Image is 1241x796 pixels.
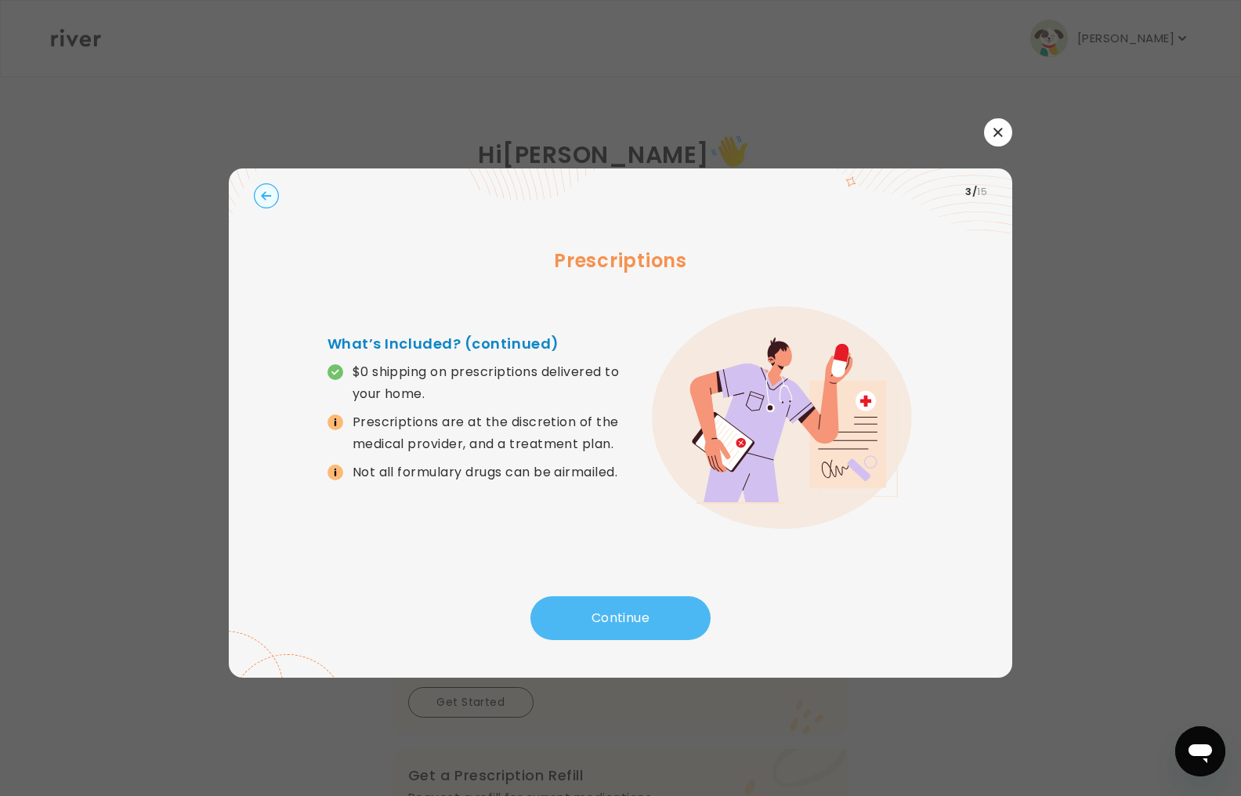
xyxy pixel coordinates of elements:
img: error graphic [652,306,914,529]
iframe: Button to launch messaging window [1175,726,1225,776]
p: $0 shipping on prescriptions delivered to your home. [353,361,620,405]
button: Continue [530,596,711,640]
p: Prescriptions are at the discretion of the medical provider, and a treatment plan. [353,411,620,455]
h3: Prescriptions [254,247,987,275]
p: Not all formulary drugs can be airmailed. [353,461,618,483]
h4: What’s Included? (continued) [327,333,620,355]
